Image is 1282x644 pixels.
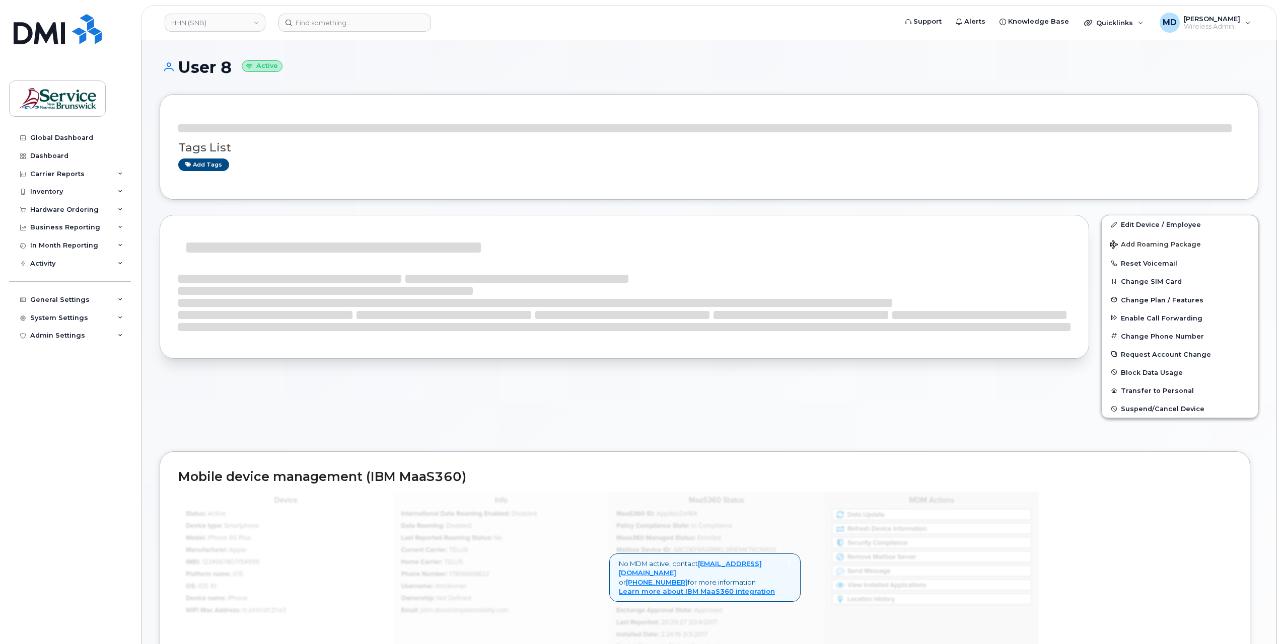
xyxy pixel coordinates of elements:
a: [PHONE_NUMBER] [626,578,688,586]
h2: Mobile device management (IBM MaaS360) [178,470,1232,484]
span: Suspend/Cancel Device [1121,405,1204,413]
button: Change SIM Card [1102,272,1258,290]
h1: User 8 [160,58,1258,76]
span: Add Roaming Package [1110,240,1201,250]
button: Add Roaming Package [1102,233,1258,254]
button: Change Phone Number [1102,327,1258,345]
a: Edit Device / Employee [1102,215,1258,233]
button: Transfer to Personal [1102,381,1258,399]
button: Enable Call Forwarding [1102,309,1258,327]
span: Enable Call Forwarding [1121,314,1202,321]
h3: Tags List [178,141,1240,154]
a: Learn more about IBM MaaS360 integration [619,587,775,595]
span: Change Plan / Features [1121,296,1203,303]
button: Request Account Change [1102,345,1258,363]
button: Reset Voicemail [1102,254,1258,272]
button: Suspend/Cancel Device [1102,399,1258,418]
button: Block Data Usage [1102,363,1258,381]
div: No MDM active, contact or for more information [609,553,801,602]
a: Add tags [178,158,229,171]
button: Change Plan / Features [1102,291,1258,309]
small: Active [242,60,282,72]
a: Close [787,559,791,567]
a: [EMAIL_ADDRESS][DOMAIN_NAME] [619,559,762,577]
span: × [787,558,791,567]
